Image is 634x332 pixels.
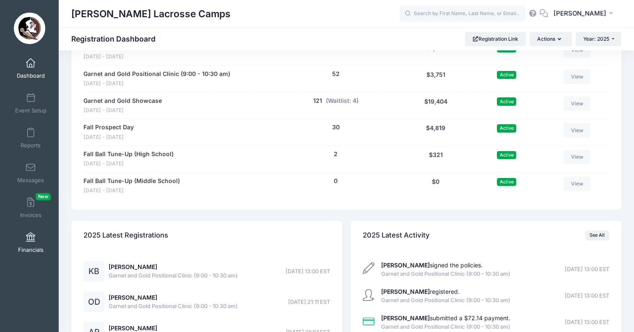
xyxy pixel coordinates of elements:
span: Financials [18,246,44,254]
button: 52 [332,70,340,78]
span: Year: 2025 [583,36,609,42]
a: [PERSON_NAME] [109,294,157,301]
span: Garnet and Gold Positional Clinic (9:00 - 10:30 am) [381,296,510,305]
div: $3,751 [399,70,472,88]
a: Fall Ball Tune-Up (High School) [83,150,174,159]
span: Active [497,151,516,159]
a: Garnet and Gold Positional Clinic (9:00 - 10:30 am) [83,70,230,78]
a: View [564,177,590,191]
button: [PERSON_NAME] [548,4,621,24]
span: New [36,193,51,200]
button: 2 [334,150,338,159]
span: Garnet and Gold Positional Clinic (9:00 - 10:30 am) [381,323,510,331]
a: View [564,70,590,84]
a: View [564,97,590,111]
strong: [PERSON_NAME] [381,314,430,322]
a: [PERSON_NAME] [109,263,157,270]
span: Active [497,97,516,105]
span: [DATE] - [DATE] [83,107,162,115]
button: Year: 2025 [576,32,621,46]
span: [DATE] 13:00 EST [565,318,609,327]
div: $4,819 [399,123,472,141]
a: [PERSON_NAME]submitted a $72.14 payment. [381,314,510,322]
span: Garnet and Gold Positional Clinic (9:00 - 10:30 am) [109,302,238,311]
h1: [PERSON_NAME] Lacrosse Camps [71,4,231,24]
a: InvoicesNew [11,193,51,222]
button: 0 [334,177,338,186]
a: Registration Link [465,32,526,46]
span: Active [497,71,516,79]
button: 121 [313,97,322,105]
a: KB [83,268,104,275]
span: [DATE] - [DATE] [83,53,228,61]
span: [DATE] - [DATE] [83,133,134,141]
span: [DATE] 13:00 EST [286,267,330,276]
a: Fall Ball Tune-Up (Middle School) [83,177,180,186]
img: Sara Tisdale Lacrosse Camps [14,13,45,44]
a: [PERSON_NAME]signed the policies. [381,261,483,269]
span: [PERSON_NAME] [553,9,606,18]
span: [DATE] - [DATE] [83,160,174,168]
a: View [564,123,590,137]
span: [DATE] 13:00 EST [565,292,609,300]
a: Reports [11,123,51,153]
a: See All [585,230,609,241]
span: Invoices [20,212,42,219]
div: $19,404 [399,97,472,115]
h4: 2025 Latest Activity [363,223,430,247]
a: [PERSON_NAME] [109,324,157,332]
a: [PERSON_NAME]registered. [381,288,460,295]
h1: Registration Dashboard [71,34,163,43]
div: $321 [399,150,472,168]
button: 30 [332,123,340,132]
span: Dashboard [17,72,45,79]
span: Active [497,178,516,186]
span: Reports [21,142,41,149]
h4: 2025 Latest Registrations [83,223,168,247]
span: [DATE] 13:00 EST [565,265,609,274]
span: [DATE] - [DATE] [83,80,230,88]
strong: [PERSON_NAME] [381,288,430,295]
button: (Waitlist: 4) [326,97,359,105]
a: Fall Prospect Day [83,123,134,132]
a: OD [83,299,104,306]
input: Search by First Name, Last Name, or Email... [400,5,525,22]
span: Event Setup [15,107,47,114]
span: [DATE] - [DATE] [83,187,180,195]
span: Messages [17,177,44,184]
button: Actions [530,32,572,46]
a: View [564,150,590,164]
div: $3,002 [399,43,472,61]
a: Garnet and Gold Showcase [83,97,162,105]
div: OD [83,291,104,312]
div: KB [83,261,104,282]
span: [DATE] 21:11 EST [288,298,330,306]
a: Dashboard [11,54,51,83]
span: Active [497,124,516,132]
a: Event Setup [11,89,51,118]
strong: [PERSON_NAME] [381,261,430,269]
a: Financials [11,228,51,257]
span: Garnet and Gold Positional Clinic (9:00 - 10:30 am) [381,270,510,278]
a: Messages [11,158,51,188]
span: Garnet and Gold Positional Clinic (9:00 - 10:30 am) [109,272,238,280]
div: $0 [399,177,472,195]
